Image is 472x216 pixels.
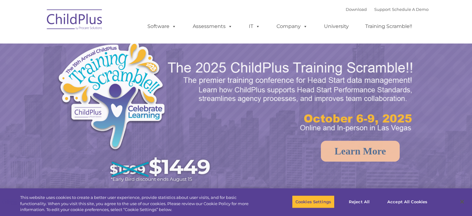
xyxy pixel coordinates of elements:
button: Accept All Cookies [384,195,431,208]
a: University [318,20,355,33]
button: Reject All [340,195,379,208]
a: Software [141,20,182,33]
button: Cookies Settings [292,195,335,208]
button: Close [455,195,469,209]
a: Schedule A Demo [392,7,429,12]
a: Assessments [187,20,239,33]
a: Download [346,7,367,12]
div: This website uses cookies to create a better user experience, provide statistics about user visit... [20,195,260,213]
a: Company [270,20,314,33]
a: IT [243,20,266,33]
img: ChildPlus by Procare Solutions [44,5,106,36]
a: Training Scramble!! [359,20,418,33]
a: Support [374,7,391,12]
a: Learn More [321,141,400,162]
font: | [346,7,429,12]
